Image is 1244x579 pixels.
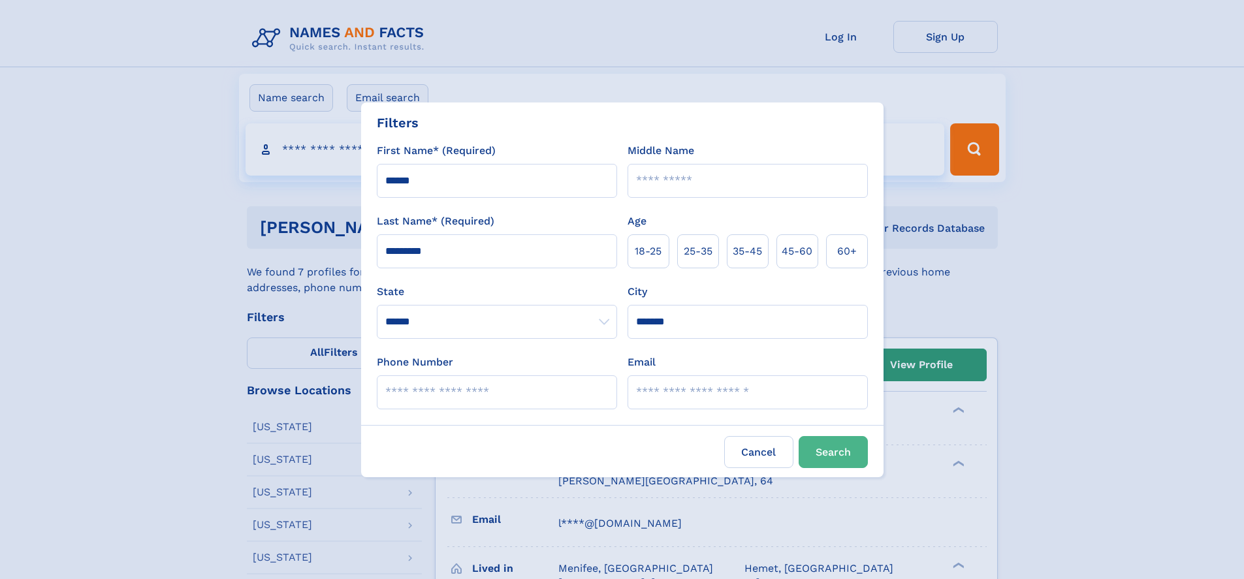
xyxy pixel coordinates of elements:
label: City [628,284,647,300]
span: 45‑60 [782,243,812,259]
label: Age [628,213,646,229]
label: Phone Number [377,354,453,370]
label: State [377,284,617,300]
div: Filters [377,113,419,133]
span: 18‑25 [635,243,662,259]
button: Search [799,436,868,468]
span: 60+ [837,243,857,259]
label: First Name* (Required) [377,143,496,159]
label: Email [628,354,656,370]
label: Middle Name [628,143,694,159]
label: Last Name* (Required) [377,213,494,229]
label: Cancel [724,436,793,468]
span: 25‑35 [684,243,712,259]
span: 35‑45 [733,243,762,259]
